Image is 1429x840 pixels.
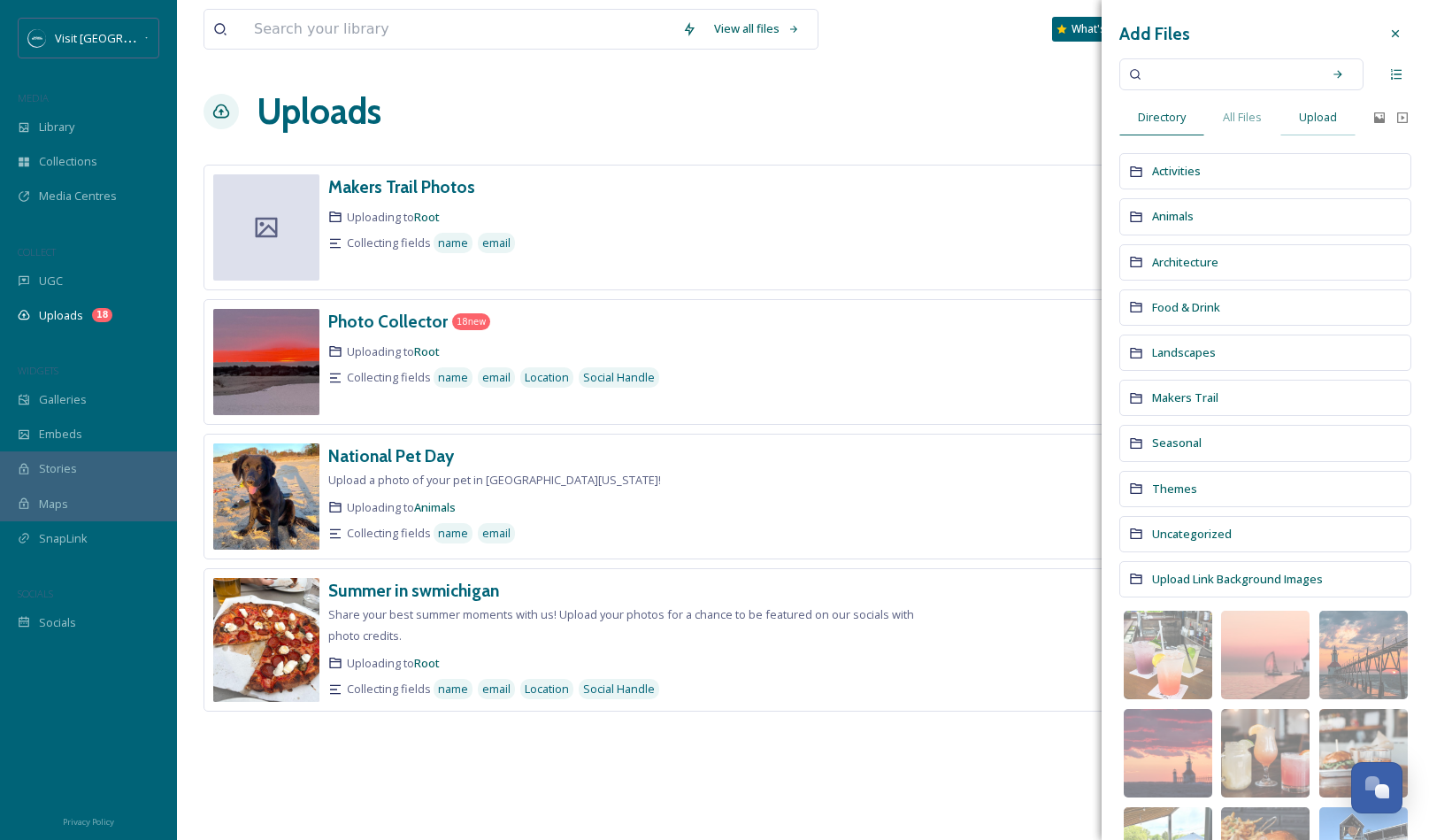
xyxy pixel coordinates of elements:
span: Upload a photo of your pet in [GEOGRAPHIC_DATA][US_STATE]! [328,472,661,488]
span: Stories [39,460,77,477]
span: Uncategorized [1152,526,1232,542]
span: Uploading to [347,343,440,360]
span: email [482,525,511,542]
a: Root [414,343,440,359]
span: Upload [1299,109,1337,126]
span: Location [525,369,569,386]
div: 18 new [452,313,490,330]
a: Root [414,209,440,225]
span: Uploading to [347,655,440,672]
a: Summer in swmichigan [328,578,499,604]
span: name [438,525,468,542]
span: Location [525,681,569,697]
a: What's New [1052,17,1141,42]
h3: Summer in swmichigan [328,580,499,601]
span: UGC [39,273,63,289]
span: MEDIA [18,91,49,104]
a: Makers Trail Photos [328,174,475,200]
span: email [482,681,511,697]
span: Collecting fields [347,681,431,697]
span: Food & Drink [1152,299,1220,315]
span: Media Centres [39,188,117,204]
img: 6bf626ee-42bb-492c-919f-fbe2ca19a731.jpg [1124,611,1212,699]
img: c4464513-2e11-4b81-a60f-b16355e3e2e7.jpg [1124,709,1212,798]
span: Uploading to [347,499,456,516]
span: Activities [1152,163,1201,179]
img: f561c278-d5c0-436a-87ed-be68c283aa24.jpg [1319,611,1408,699]
span: Makers Trail [1152,389,1218,405]
img: 0f746987-d04b-4f67-8e35-d1364f94ad7b.jpg [213,578,319,702]
a: National Pet Day [328,443,454,469]
a: Root [414,655,440,671]
span: Socials [39,614,76,631]
span: Library [39,119,74,135]
span: Maps [39,496,68,512]
a: Privacy Policy [63,810,114,831]
a: Photo Collector [328,309,448,335]
span: name [438,681,468,697]
span: name [438,235,468,251]
span: Architecture [1152,254,1218,270]
img: aa5b1153-bb21-4924-8642-6255d4d96b37.jpg [213,309,319,415]
span: Upload Link Background Images [1152,571,1323,587]
span: Embeds [39,426,82,443]
span: Collecting fields [347,525,431,542]
img: 5dfafda2-df9a-4115-9b49-80ea47fe3492.jpg [1221,611,1310,699]
img: 36bccd27-2296-464f-8781-1221b83e2e24.jpg [1221,709,1310,798]
span: SOCIALS [18,587,53,600]
div: 18 [92,308,112,322]
span: Collecting fields [347,369,431,386]
span: Visit [GEOGRAPHIC_DATA][US_STATE] [55,29,252,46]
span: All Files [1223,109,1262,126]
h3: National Pet Day [328,445,454,466]
span: Animals [1152,208,1194,224]
span: Social Handle [583,369,655,386]
h3: Makers Trail Photos [328,176,475,197]
span: Seasonal [1152,435,1202,451]
span: SnapLink [39,530,88,547]
span: Uploading to [347,209,440,226]
img: SM%20Social%20Profile.png [28,29,46,47]
img: b5f0fa0b-1f6c-4bda-b4f5-da0636cc0302.jpg [1319,709,1408,798]
span: COLLECT [18,245,56,258]
a: View all files [705,12,809,46]
span: Collections [39,153,97,170]
span: email [482,369,511,386]
span: Galleries [39,391,87,408]
a: Animals [414,499,456,515]
input: Search your library [245,10,673,49]
span: name [438,369,468,386]
img: 38802e48-aa97-4c95-bf92-10c2dca15dd6.jpg [213,443,319,550]
span: email [482,235,511,251]
span: Landscapes [1152,344,1216,360]
span: Privacy Policy [63,816,114,828]
span: Uploads [39,307,83,324]
span: Collecting fields [347,235,431,251]
span: Share your best summer moments with us! Upload your photos for a chance to be featured on our soc... [328,606,914,643]
button: Open Chat [1351,762,1402,813]
h3: Photo Collector [328,311,448,332]
span: Directory [1138,109,1186,126]
span: WIDGETS [18,364,58,377]
span: Themes [1152,481,1197,497]
h3: Add Files [1119,21,1190,47]
a: Uploads [257,85,381,138]
span: Social Handle [583,681,655,697]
